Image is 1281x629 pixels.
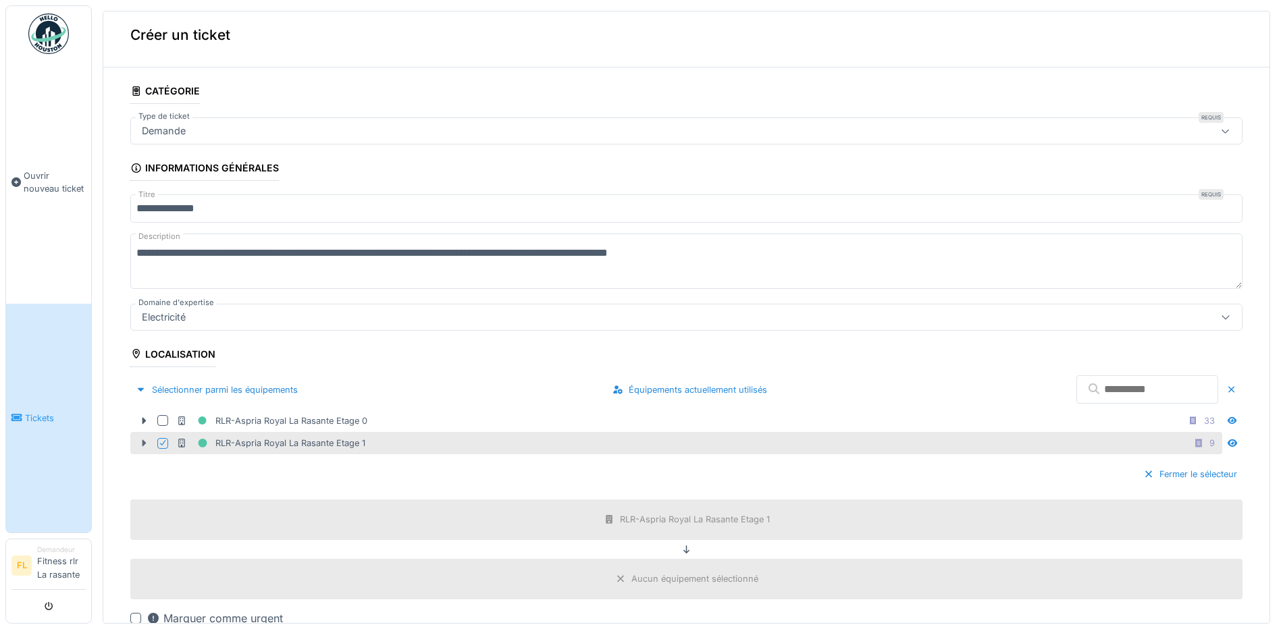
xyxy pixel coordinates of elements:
div: Electricité [136,310,191,325]
div: Aucun équipement sélectionné [631,572,758,585]
div: 33 [1204,414,1215,427]
div: 9 [1209,437,1215,449]
a: FL DemandeurFitness rlr La rasante [11,545,86,590]
div: Informations générales [130,158,279,181]
label: Domaine d'expertise [136,297,217,308]
div: Équipements actuellement utilisés [607,381,773,399]
div: Catégorie [130,81,200,104]
label: Description [136,228,183,245]
div: Sélectionner parmi les équipements [130,381,303,399]
a: Ouvrir nouveau ticket [6,61,91,304]
div: Localisation [130,344,215,367]
div: RLR-Aspria Royal La Rasante Etage 0 [176,412,367,429]
div: Demandeur [37,545,86,555]
div: RLR-Aspria Royal La Rasante Etage 1 [176,435,365,452]
div: Demande [136,124,191,138]
div: Requis [1199,112,1224,123]
li: FL [11,555,32,576]
a: Tickets [6,304,91,532]
label: Type de ticket [136,111,192,122]
span: Tickets [25,412,86,425]
div: Requis [1199,189,1224,200]
span: Ouvrir nouveau ticket [24,169,86,195]
img: Badge_color-CXgf-gQk.svg [28,13,69,54]
div: RLR-Aspria Royal La Rasante Etage 1 [620,513,770,526]
div: Créer un ticket [103,3,1270,67]
label: Titre [136,189,158,200]
div: Fermer le sélecteur [1138,465,1243,483]
div: Marquer comme urgent [147,610,283,626]
li: Fitness rlr La rasante [37,545,86,586]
